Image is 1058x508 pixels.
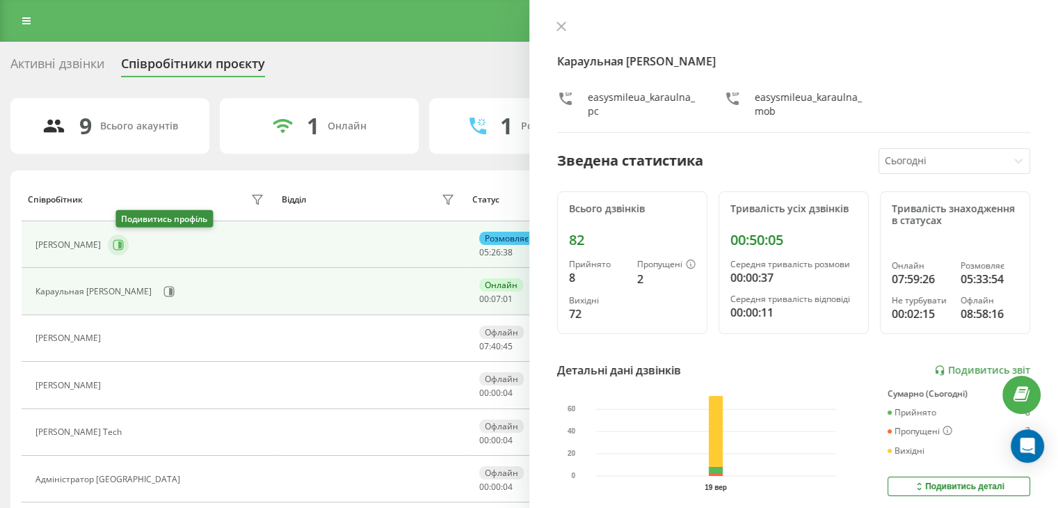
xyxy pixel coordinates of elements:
[35,381,104,390] div: [PERSON_NAME]
[557,150,703,171] div: Зведена статистика
[888,389,1030,399] div: Сумарно (Сьогодні)
[479,482,513,492] div: : :
[35,475,184,484] div: Адміністратор [GEOGRAPHIC_DATA]
[503,387,513,399] span: 04
[1011,429,1044,463] div: Open Intercom Messenger
[503,340,513,352] span: 45
[888,446,924,456] div: Вихідні
[730,203,857,215] div: Тривалість усіх дзвінків
[888,477,1030,496] button: Подивитись деталі
[571,473,575,480] text: 0
[479,232,534,245] div: Розмовляє
[521,120,588,132] div: Розмовляють
[934,365,1030,376] a: Подивитись звіт
[569,232,696,248] div: 82
[637,271,696,287] div: 2
[557,53,1031,70] h4: Караульная [PERSON_NAME]
[569,305,626,322] div: 72
[913,481,1004,492] div: Подивитись деталі
[961,305,1018,322] div: 08:58:16
[1025,426,1030,437] div: 2
[888,408,936,418] div: Прийнято
[892,261,949,271] div: Онлайн
[479,434,489,446] span: 00
[79,113,92,139] div: 9
[569,260,626,269] div: Прийнято
[1025,408,1030,418] div: 8
[35,333,104,343] div: [PERSON_NAME]
[479,387,489,399] span: 00
[892,296,949,305] div: Не турбувати
[730,304,857,321] div: 00:00:11
[637,260,696,271] div: Пропущені
[569,269,626,286] div: 8
[568,406,576,413] text: 60
[730,269,857,286] div: 00:00:37
[491,387,501,399] span: 00
[892,203,1018,227] div: Тривалість знаходження в статусах
[491,293,501,305] span: 07
[730,294,857,304] div: Середня тривалість відповіді
[10,56,104,78] div: Активні дзвінки
[479,481,489,493] span: 00
[491,246,501,258] span: 26
[755,90,863,118] div: easysmileua_karaulna_mob
[888,426,952,437] div: Пропущені
[491,481,501,493] span: 00
[569,296,626,305] div: Вихідні
[282,195,306,205] div: Відділ
[307,113,319,139] div: 1
[472,195,499,205] div: Статус
[115,210,213,228] div: Подивитись профіль
[503,481,513,493] span: 04
[479,388,513,398] div: : :
[35,240,104,250] div: [PERSON_NAME]
[892,305,949,322] div: 00:02:15
[328,120,367,132] div: Онлайн
[961,296,1018,305] div: Офлайн
[588,90,696,118] div: easysmileua_karaulna_pc
[569,203,696,215] div: Всього дзвінків
[479,466,524,479] div: Офлайн
[479,248,513,257] div: : :
[503,434,513,446] span: 04
[479,342,513,351] div: : :
[479,246,489,258] span: 05
[705,484,727,491] text: 19 вер
[730,260,857,269] div: Середня тривалість розмови
[491,434,501,446] span: 00
[479,278,523,292] div: Онлайн
[28,195,83,205] div: Співробітник
[730,232,857,248] div: 00:50:05
[479,372,524,386] div: Офлайн
[479,326,524,339] div: Офлайн
[500,113,513,139] div: 1
[961,271,1018,287] div: 05:33:54
[503,246,513,258] span: 38
[479,420,524,433] div: Офлайн
[479,340,489,352] span: 07
[961,261,1018,271] div: Розмовляє
[479,293,489,305] span: 00
[491,340,501,352] span: 40
[892,271,949,287] div: 07:59:26
[121,56,265,78] div: Співробітники проєкту
[35,427,125,437] div: [PERSON_NAME] Tech
[503,293,513,305] span: 01
[479,294,513,304] div: : :
[568,428,576,436] text: 40
[557,362,681,379] div: Детальні дані дзвінків
[35,287,155,296] div: Караульная [PERSON_NAME]
[568,450,576,458] text: 20
[479,436,513,445] div: : :
[100,120,178,132] div: Всього акаунтів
